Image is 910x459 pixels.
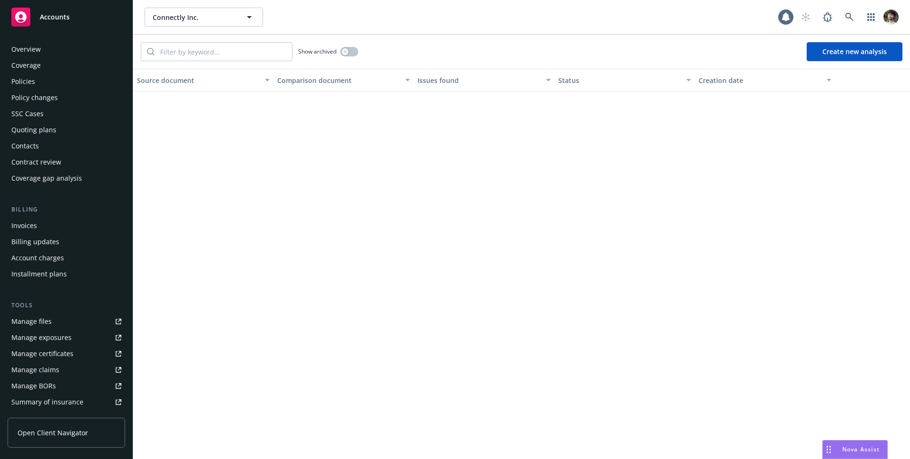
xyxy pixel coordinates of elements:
div: Status [558,75,681,85]
div: Manage files [11,314,52,329]
a: Report a Bug [818,8,837,27]
div: Coverage gap analysis [11,171,82,186]
span: Accounts [40,13,70,21]
a: Manage exposures [8,330,125,345]
a: Invoices [8,218,125,233]
a: Manage certificates [8,346,125,361]
div: Billing [8,205,125,214]
div: Summary of insurance [11,395,83,410]
div: Overview [11,42,41,57]
a: Policy changes [8,90,125,105]
div: SSC Cases [11,106,44,121]
button: Status [555,69,695,92]
button: Comparison document [273,69,414,92]
a: Summary of insurance [8,395,125,410]
div: Source document [137,75,259,85]
img: photo [883,9,899,25]
button: Creation date [695,69,835,92]
a: Account charges [8,250,125,266]
div: Policy changes [11,90,58,105]
div: Comparison document [277,75,400,85]
div: Invoices [11,218,37,233]
a: Quoting plans [8,122,125,138]
div: Tools [8,301,125,310]
a: Overview [8,42,125,57]
svg: Search [147,48,155,55]
div: Installment plans [11,266,67,282]
div: Coverage [11,58,41,73]
div: Quoting plans [11,122,56,138]
a: Installment plans [8,266,125,282]
a: Start snowing [796,8,815,27]
div: Manage claims [11,362,59,377]
a: Accounts [8,4,125,30]
div: Contract review [11,155,61,170]
div: Drag to move [823,441,835,459]
div: Manage BORs [11,378,56,394]
button: Create new analysis [807,42,902,61]
a: Search [840,8,859,27]
a: Contacts [8,138,125,154]
span: Connectly Inc. [153,12,235,22]
input: Filter by keyword... [155,43,292,61]
a: Coverage gap analysis [8,171,125,186]
div: Policies [11,74,35,89]
button: Connectly Inc. [145,8,263,27]
a: Coverage [8,58,125,73]
button: Issues found [414,69,554,92]
button: Source document [133,69,273,92]
div: Creation date [699,75,821,85]
a: Billing updates [8,234,125,249]
a: Manage files [8,314,125,329]
div: Billing updates [11,234,59,249]
a: Manage BORs [8,378,125,394]
a: Manage claims [8,362,125,377]
span: Nova Assist [842,445,880,453]
a: Switch app [862,8,881,27]
div: Account charges [11,250,64,266]
div: Issues found [418,75,540,85]
a: Contract review [8,155,125,170]
a: SSC Cases [8,106,125,121]
div: Manage exposures [11,330,72,345]
span: Show archived [298,47,337,55]
span: Open Client Navigator [18,428,88,438]
div: Contacts [11,138,39,154]
div: Manage certificates [11,346,73,361]
button: Nova Assist [822,440,888,459]
a: Policies [8,74,125,89]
